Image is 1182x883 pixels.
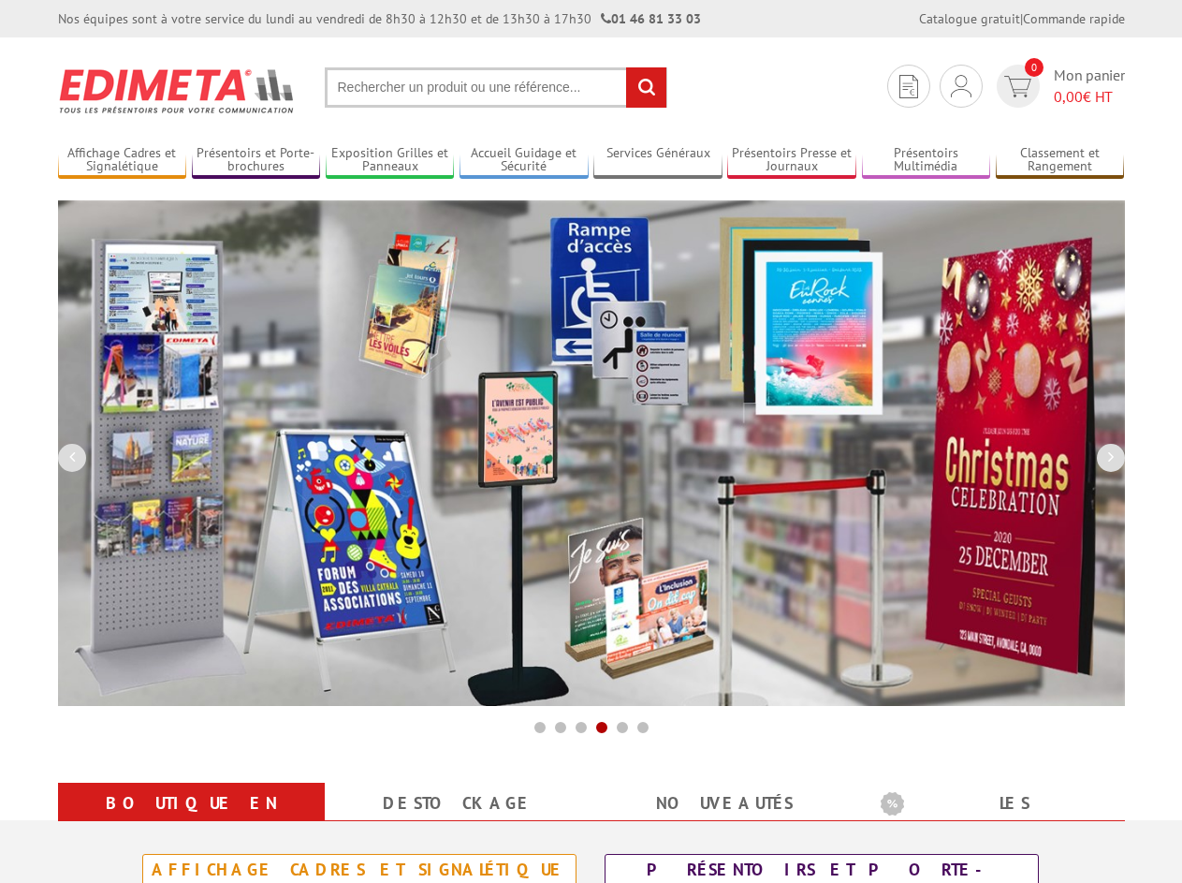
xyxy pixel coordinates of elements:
[996,145,1125,176] a: Classement et Rangement
[1004,76,1031,97] img: devis rapide
[1054,65,1125,108] span: Mon panier
[614,787,836,820] a: nouveautés
[862,145,991,176] a: Présentoirs Multimédia
[919,10,1020,27] a: Catalogue gratuit
[80,787,302,854] a: Boutique en ligne
[1054,86,1125,108] span: € HT
[1054,87,1083,106] span: 0,00
[1025,58,1043,77] span: 0
[347,787,569,820] a: Destockage
[881,787,1115,824] b: Les promotions
[951,75,971,97] img: devis rapide
[727,145,856,176] a: Présentoirs Presse et Journaux
[919,9,1125,28] div: |
[899,75,918,98] img: devis rapide
[58,145,187,176] a: Affichage Cadres et Signalétique
[992,65,1125,108] a: devis rapide 0 Mon panier 0,00€ HT
[593,145,722,176] a: Services Généraux
[601,10,701,27] strong: 01 46 81 33 03
[192,145,321,176] a: Présentoirs et Porte-brochures
[1023,10,1125,27] a: Commande rapide
[460,145,589,176] a: Accueil Guidage et Sécurité
[325,67,667,108] input: Rechercher un produit ou une référence...
[326,145,455,176] a: Exposition Grilles et Panneaux
[148,860,571,880] div: Affichage Cadres et Signalétique
[58,56,297,125] img: Présentoir, panneau, stand - Edimeta - PLV, affichage, mobilier bureau, entreprise
[626,67,666,108] input: rechercher
[881,787,1102,854] a: Les promotions
[58,9,701,28] div: Nos équipes sont à votre service du lundi au vendredi de 8h30 à 12h30 et de 13h30 à 17h30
